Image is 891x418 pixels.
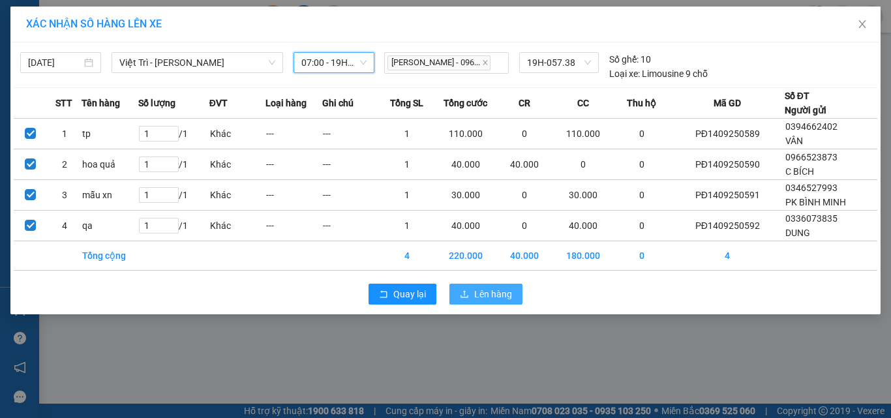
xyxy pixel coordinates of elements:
td: / 1 [138,211,209,241]
td: 0 [552,149,614,180]
td: 40.000 [435,149,496,180]
span: 07:00 - 19H-057.38 [301,53,367,72]
span: C BÍCH [785,166,814,177]
span: rollback [379,290,388,300]
span: Tổng cước [444,96,487,110]
span: VÂN [785,136,803,146]
td: --- [265,211,322,241]
td: --- [322,149,379,180]
td: 0 [496,119,553,149]
span: 0336073835 [785,213,838,224]
td: Khác [209,119,266,149]
td: 1 [48,119,82,149]
td: 0 [614,149,671,180]
span: Lên hàng [474,287,512,301]
td: hoa quả [82,149,138,180]
td: 1 [379,211,436,241]
span: down [268,59,276,67]
td: tp [82,119,138,149]
td: Khác [209,211,266,241]
td: 40.000 [552,211,614,241]
td: / 1 [138,180,209,211]
span: close [857,19,868,29]
td: qa [82,211,138,241]
td: mẫu xn [82,180,138,211]
button: rollbackQuay lại [369,284,436,305]
td: PĐ1409250591 [671,180,785,211]
span: Quay lại [393,287,426,301]
td: 4 [379,241,436,271]
input: 14/09/2025 [28,55,82,70]
td: 110.000 [552,119,614,149]
li: Số nhà [STREET_ADDRESS][PERSON_NAME] [122,55,545,71]
td: PĐ1409250590 [671,149,785,180]
button: uploadLên hàng [449,284,522,305]
td: / 1 [138,149,209,180]
td: Khác [209,149,266,180]
span: 0966523873 [785,152,838,162]
span: [PERSON_NAME] - 096... [387,55,491,70]
span: Tổng SL [390,96,423,110]
td: 30.000 [552,180,614,211]
span: CC [577,96,589,110]
td: 3 [48,180,82,211]
span: Số ghế: [609,52,639,67]
td: --- [265,180,322,211]
span: Ghi chú [322,96,354,110]
span: DUNG [785,228,810,238]
td: 0 [614,180,671,211]
span: 0394662402 [785,121,838,132]
td: --- [322,119,379,149]
td: --- [322,211,379,241]
td: 180.000 [552,241,614,271]
td: / 1 [138,119,209,149]
li: Hotline: 1900400028 [122,71,545,87]
span: XÁC NHẬN SỐ HÀNG LÊN XE [26,18,162,30]
td: 1 [379,149,436,180]
span: PK BÌNH MINH [785,197,846,207]
div: Số ĐT Người gửi [785,89,826,117]
td: Tổng cộng [82,241,138,271]
span: close [482,59,489,66]
span: Số lượng [138,96,175,110]
td: 0 [614,211,671,241]
td: 40.000 [435,211,496,241]
button: Close [844,7,881,43]
td: 0 [614,119,671,149]
td: --- [265,119,322,149]
span: Mã GD [714,96,741,110]
div: 10 [609,52,651,67]
span: Loại hàng [265,96,307,110]
div: Limousine 9 chỗ [609,67,708,81]
span: 0346527993 [785,183,838,193]
span: CR [519,96,530,110]
td: 2 [48,149,82,180]
td: 1 [379,119,436,149]
td: --- [322,180,379,211]
td: 220.000 [435,241,496,271]
td: 40.000 [496,149,553,180]
td: 0 [496,211,553,241]
td: 4 [671,241,785,271]
span: ĐVT [209,96,228,110]
td: 0 [614,241,671,271]
td: Khác [209,180,266,211]
span: Tên hàng [82,96,120,110]
span: Việt Trì - Mạc Thái Tổ [119,53,275,72]
td: 110.000 [435,119,496,149]
span: 19H-057.38 [527,53,591,72]
b: Công ty TNHH Trọng Hiếu Phú Thọ - Nam Cường Limousine [159,15,509,51]
td: PĐ1409250592 [671,211,785,241]
td: --- [265,149,322,180]
span: Loại xe: [609,67,640,81]
td: 30.000 [435,180,496,211]
span: Thu hộ [627,96,656,110]
span: STT [55,96,72,110]
td: 0 [496,180,553,211]
td: PĐ1409250589 [671,119,785,149]
td: 40.000 [496,241,553,271]
span: upload [460,290,469,300]
td: 1 [379,180,436,211]
td: 4 [48,211,82,241]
